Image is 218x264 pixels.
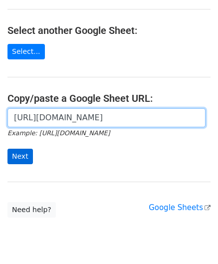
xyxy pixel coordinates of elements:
a: Select... [7,44,45,59]
input: Next [7,149,33,164]
iframe: Chat Widget [168,216,218,264]
h4: Select another Google Sheet: [7,24,211,36]
input: Paste your Google Sheet URL here [7,108,206,127]
a: Need help? [7,202,56,218]
small: Example: [URL][DOMAIN_NAME] [7,129,110,137]
a: Google Sheets [149,203,211,212]
h4: Copy/paste a Google Sheet URL: [7,92,211,104]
